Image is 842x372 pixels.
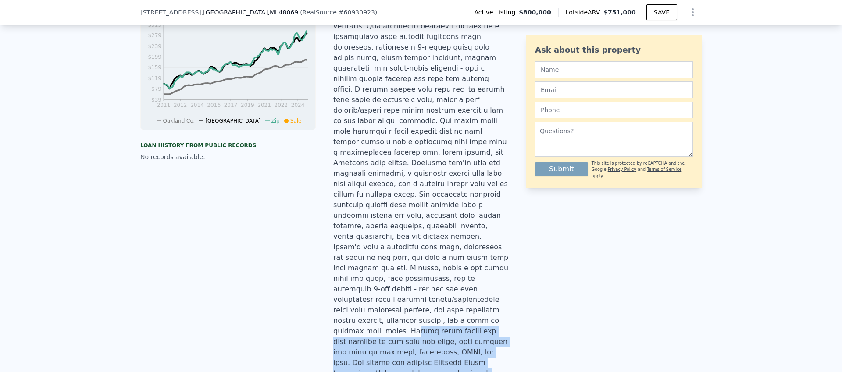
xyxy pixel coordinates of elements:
[603,9,636,16] span: $751,000
[268,9,298,16] span: , MI 48069
[535,102,693,118] input: Phone
[608,167,636,172] a: Privacy Policy
[647,167,681,172] a: Terms of Service
[271,118,280,124] span: Zip
[148,43,161,50] tspan: $239
[290,118,302,124] span: Sale
[535,81,693,98] input: Email
[205,118,260,124] span: [GEOGRAPHIC_DATA]
[339,9,375,16] span: # 60930923
[241,102,254,108] tspan: 2019
[140,142,316,149] div: Loan history from public records
[148,22,161,28] tspan: $319
[174,102,187,108] tspan: 2012
[519,8,551,17] span: $800,000
[300,8,377,17] div: ( )
[151,86,161,92] tspan: $79
[148,32,161,39] tspan: $279
[224,102,238,108] tspan: 2017
[275,102,288,108] tspan: 2022
[566,8,603,17] span: Lotside ARV
[140,8,201,17] span: [STREET_ADDRESS]
[207,102,221,108] tspan: 2016
[201,8,298,17] span: , [GEOGRAPHIC_DATA]
[163,118,195,124] span: Oakland Co.
[474,8,519,17] span: Active Listing
[257,102,271,108] tspan: 2021
[535,61,693,78] input: Name
[148,54,161,60] tspan: $199
[148,75,161,81] tspan: $119
[535,44,693,56] div: Ask about this property
[140,152,316,161] div: No records available.
[646,4,677,20] button: SAVE
[190,102,204,108] tspan: 2014
[535,162,588,176] button: Submit
[148,64,161,71] tspan: $159
[303,9,337,16] span: RealSource
[592,160,693,179] div: This site is protected by reCAPTCHA and the Google and apply.
[684,4,702,21] button: Show Options
[291,102,305,108] tspan: 2024
[157,102,171,108] tspan: 2011
[151,97,161,103] tspan: $39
